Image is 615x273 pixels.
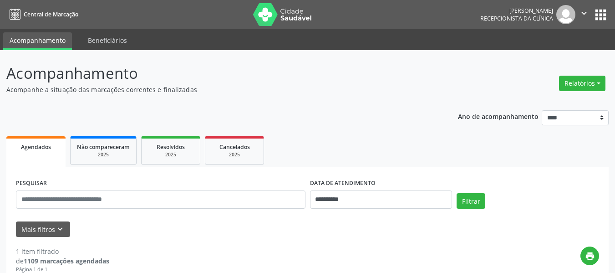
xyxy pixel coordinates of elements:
[480,7,553,15] div: [PERSON_NAME]
[55,224,65,234] i: keyboard_arrow_down
[16,176,47,191] label: PESQUISAR
[580,247,599,265] button: print
[6,85,428,94] p: Acompanhe a situação das marcações correntes e finalizadas
[559,76,605,91] button: Relatórios
[593,7,609,23] button: apps
[219,143,250,151] span: Cancelados
[21,143,51,151] span: Agendados
[24,257,109,265] strong: 1109 marcações agendadas
[585,251,595,261] i: print
[81,32,133,48] a: Beneficiários
[579,8,589,18] i: 
[457,193,485,209] button: Filtrar
[556,5,575,24] img: img
[6,7,78,22] a: Central de Marcação
[310,176,376,191] label: DATA DE ATENDIMENTO
[458,110,539,122] p: Ano de acompanhamento
[6,62,428,85] p: Acompanhamento
[3,32,72,50] a: Acompanhamento
[77,143,130,151] span: Não compareceram
[157,143,185,151] span: Resolvidos
[16,247,109,256] div: 1 item filtrado
[16,256,109,266] div: de
[148,151,193,158] div: 2025
[24,10,78,18] span: Central de Marcação
[575,5,593,24] button: 
[77,151,130,158] div: 2025
[480,15,553,22] span: Recepcionista da clínica
[16,221,70,237] button: Mais filtroskeyboard_arrow_down
[212,151,257,158] div: 2025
